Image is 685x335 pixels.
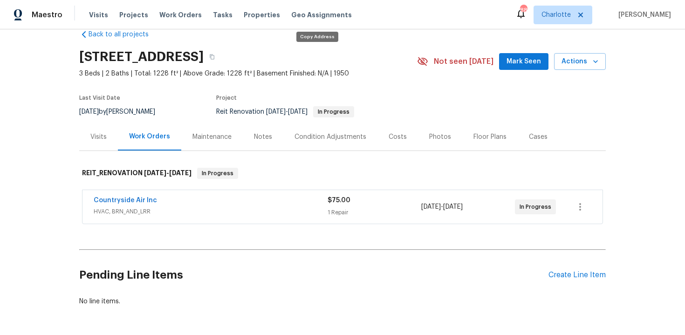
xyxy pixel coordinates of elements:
[79,30,169,39] a: Back to all projects
[473,132,507,142] div: Floor Plans
[288,109,308,115] span: [DATE]
[129,132,170,141] div: Work Orders
[169,170,192,176] span: [DATE]
[507,56,541,68] span: Mark Seen
[82,168,192,179] h6: REIT_RENOVATION
[266,109,308,115] span: -
[554,53,606,70] button: Actions
[443,204,463,210] span: [DATE]
[119,10,148,20] span: Projects
[79,52,204,62] h2: [STREET_ADDRESS]
[216,95,237,101] span: Project
[144,170,166,176] span: [DATE]
[79,95,120,101] span: Last Visit Date
[421,202,463,212] span: -
[244,10,280,20] span: Properties
[562,56,598,68] span: Actions
[548,271,606,280] div: Create Line Item
[79,253,548,297] h2: Pending Line Items
[615,10,671,20] span: [PERSON_NAME]
[90,132,107,142] div: Visits
[389,132,407,142] div: Costs
[266,109,286,115] span: [DATE]
[94,197,157,204] a: Countryside Air Inc
[144,170,192,176] span: -
[499,53,548,70] button: Mark Seen
[328,208,421,217] div: 1 Repair
[541,10,571,20] span: Charlotte
[79,109,99,115] span: [DATE]
[79,297,606,306] div: No line items.
[520,202,555,212] span: In Progress
[328,197,350,204] span: $75.00
[529,132,548,142] div: Cases
[421,204,441,210] span: [DATE]
[254,132,272,142] div: Notes
[192,132,232,142] div: Maintenance
[159,10,202,20] span: Work Orders
[89,10,108,20] span: Visits
[79,158,606,188] div: REIT_RENOVATION [DATE]-[DATE]In Progress
[314,109,353,115] span: In Progress
[520,6,527,15] div: 88
[295,132,366,142] div: Condition Adjustments
[429,132,451,142] div: Photos
[216,109,354,115] span: Reit Renovation
[434,57,493,66] span: Not seen [DATE]
[198,169,237,178] span: In Progress
[79,106,166,117] div: by [PERSON_NAME]
[79,69,417,78] span: 3 Beds | 2 Baths | Total: 1228 ft² | Above Grade: 1228 ft² | Basement Finished: N/A | 1950
[291,10,352,20] span: Geo Assignments
[213,12,233,18] span: Tasks
[32,10,62,20] span: Maestro
[94,207,328,216] span: HVAC, BRN_AND_LRR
